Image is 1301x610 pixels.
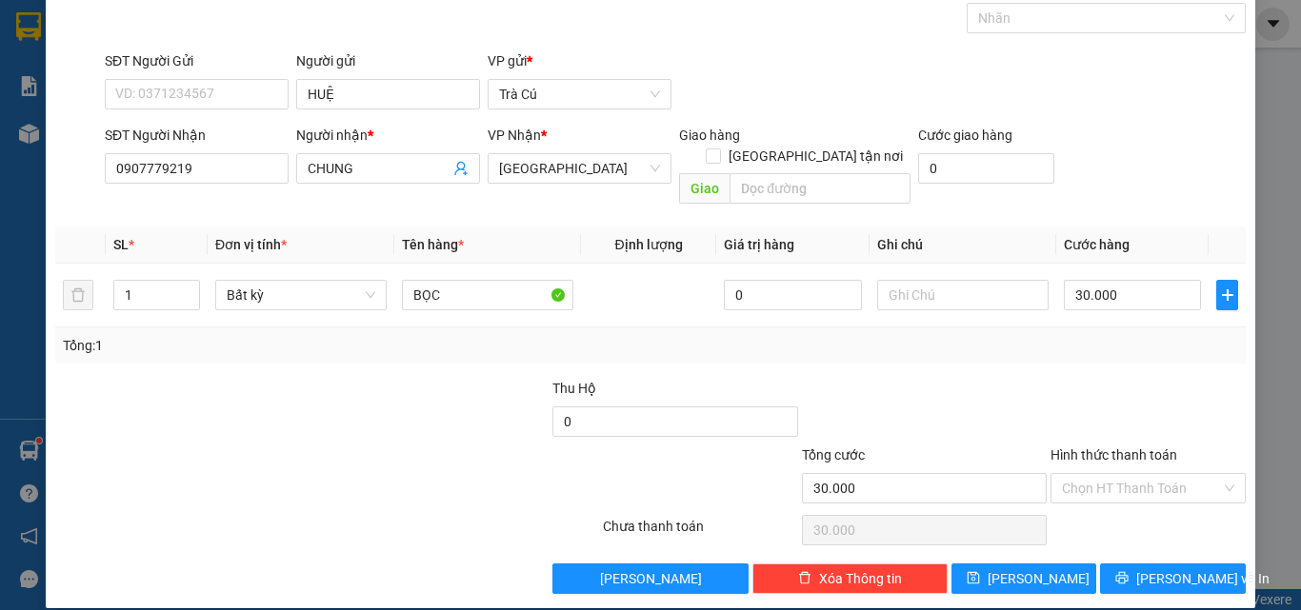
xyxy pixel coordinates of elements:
[499,80,660,108] span: Trà Cú
[552,563,748,594] button: [PERSON_NAME]
[16,16,110,39] div: Trà Cú
[402,280,573,310] input: VD: Bàn, Ghế
[724,237,794,252] span: Giá trị hàng
[499,154,660,183] span: Sài Gòn
[488,50,671,71] div: VP gửi
[16,39,110,62] div: HOÀN MỸ
[63,335,504,356] div: Tổng: 1
[121,120,319,147] div: 20.000
[600,568,702,589] span: [PERSON_NAME]
[967,571,980,586] span: save
[16,18,46,38] span: Gửi:
[724,280,861,310] input: 0
[1217,287,1237,303] span: plus
[951,563,1097,594] button: save[PERSON_NAME]
[601,516,800,549] div: Chưa thanh toán
[124,16,317,59] div: [GEOGRAPHIC_DATA]
[227,281,375,309] span: Bất kỳ
[124,82,317,108] div: 0919598277
[296,125,480,146] div: Người nhận
[802,447,865,462] span: Tổng cước
[124,16,170,36] span: Nhận:
[988,568,1090,589] span: [PERSON_NAME]
[215,237,287,252] span: Đơn vị tính
[614,237,682,252] span: Định lượng
[121,125,148,145] span: CC :
[679,173,730,204] span: Giao
[552,381,596,396] span: Thu Hộ
[730,173,911,204] input: Dọc đường
[1115,571,1129,586] span: printer
[798,571,811,586] span: delete
[105,125,289,146] div: SĐT Người Nhận
[877,280,1049,310] input: Ghi Chú
[105,50,289,71] div: SĐT Người Gửi
[721,146,911,167] span: [GEOGRAPHIC_DATA] tận nơi
[488,128,541,143] span: VP Nhận
[63,280,93,310] button: delete
[402,237,464,252] span: Tên hàng
[453,161,469,176] span: user-add
[752,563,948,594] button: deleteXóa Thông tin
[124,59,317,82] div: [PERSON_NAME]
[1051,447,1177,462] label: Hình thức thanh toán
[296,50,480,71] div: Người gửi
[1136,568,1270,589] span: [PERSON_NAME] và In
[113,237,129,252] span: SL
[1100,563,1246,594] button: printer[PERSON_NAME] và In
[918,128,1012,143] label: Cước giao hàng
[1216,280,1238,310] button: plus
[918,153,1054,184] input: Cước giao hàng
[1064,237,1130,252] span: Cước hàng
[679,128,740,143] span: Giao hàng
[819,568,902,589] span: Xóa Thông tin
[870,226,1056,264] th: Ghi chú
